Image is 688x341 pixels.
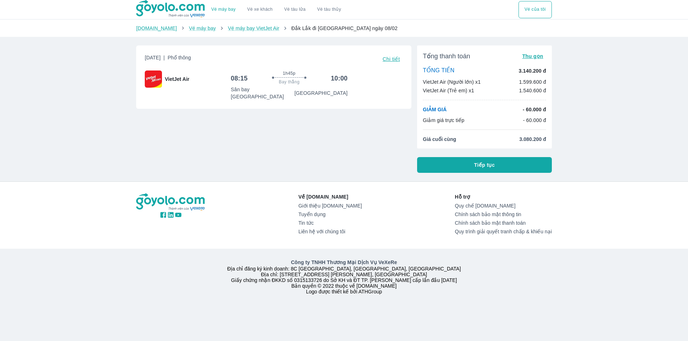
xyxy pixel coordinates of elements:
[168,55,191,60] span: Phổ thông
[298,229,362,234] a: Liên hệ với chúng tôi
[519,67,546,74] p: 3.140.200 đ
[165,75,189,83] span: VietJet Air
[474,161,495,169] span: Tiếp tục
[163,55,165,60] span: |
[279,79,300,85] span: Bay thẳng
[417,157,552,173] button: Tiếp tục
[291,25,397,31] span: Đắk Lắk đi [GEOGRAPHIC_DATA] ngày 08/02
[455,193,552,200] p: Hỗ trợ
[311,1,347,18] button: Vé tàu thủy
[228,25,279,31] a: Vé máy bay VietJet Air
[423,106,446,113] p: GIẢM GIÁ
[423,52,470,60] span: Tổng thanh toán
[423,67,454,75] p: TỔNG TIỀN
[455,229,552,234] a: Quy trình giải quyết tranh chấp & khiếu nại
[132,259,556,294] div: Địa chỉ đăng ký kinh doanh: 8C [GEOGRAPHIC_DATA], [GEOGRAPHIC_DATA], [GEOGRAPHIC_DATA] Địa chỉ: [...
[455,203,552,209] a: Quy chế [DOMAIN_NAME]
[206,1,347,18] div: choose transportation mode
[523,106,546,113] p: - 60.000 đ
[519,136,546,143] span: 3.080.200 đ
[423,117,464,124] p: Giảm giá trực tiếp
[522,53,543,59] span: Thu gọn
[211,7,236,12] a: Vé máy bay
[298,211,362,217] a: Tuyển dụng
[298,203,362,209] a: Giới thiệu [DOMAIN_NAME]
[295,89,348,97] p: [GEOGRAPHIC_DATA]
[136,25,552,32] nav: breadcrumb
[519,51,546,61] button: Thu gọn
[455,220,552,226] a: Chính sách bảo mật thanh toán
[383,56,400,62] span: Chi tiết
[278,1,311,18] a: Vé tàu lửa
[519,87,546,94] p: 1.540.600 đ
[145,54,191,64] span: [DATE]
[423,136,456,143] span: Giá cuối cùng
[283,70,295,76] span: 1h45p
[519,78,546,86] p: 1.599.600 đ
[331,74,348,83] h6: 10:00
[455,211,552,217] a: Chính sách bảo mật thông tin
[136,193,206,211] img: logo
[189,25,216,31] a: Vé máy bay
[298,193,362,200] p: Về [DOMAIN_NAME]
[138,259,550,266] p: Công ty TNHH Thương Mại Dịch Vụ VeXeRe
[231,86,295,100] p: Sân bay [GEOGRAPHIC_DATA]
[519,1,552,18] button: Vé của tôi
[519,1,552,18] div: choose transportation mode
[423,87,474,94] p: VietJet Air (Trẻ em) x1
[247,7,273,12] a: Vé xe khách
[298,220,362,226] a: Tin tức
[380,54,403,64] button: Chi tiết
[231,74,248,83] h6: 08:15
[136,25,177,31] a: [DOMAIN_NAME]
[423,78,481,86] p: VietJet Air (Người lớn) x1
[523,117,546,124] p: - 60.000 đ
